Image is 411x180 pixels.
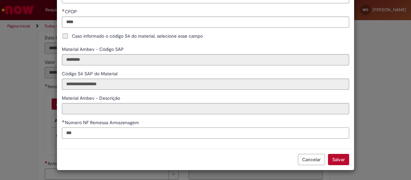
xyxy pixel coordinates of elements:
[62,46,125,52] span: Somente leitura - Material Ambev - Código SAP
[62,9,65,12] span: Obrigatório Preenchido
[62,71,119,77] span: Somente leitura - Código S4 SAP do Material
[328,154,349,165] button: Salvar
[62,46,125,53] label: Somente leitura - Material Ambev - Código SAP
[62,79,349,90] input: Código S4 SAP do Material
[62,54,349,65] input: Material Ambev - Código SAP
[62,95,121,101] label: Somente leitura - Material Ambev - Descrição
[62,95,121,101] span: Somente leitura - Material Ambev - Descrição
[72,33,203,39] span: Caso informado o código S4 do material, selecione esse campo
[298,154,325,165] button: Cancelar
[62,127,349,139] input: Número NF Remessa Armazenagem
[65,120,140,126] span: Número NF Remessa Armazenagem
[62,17,349,28] input: CFOP
[62,103,349,114] input: Material Ambev - Descrição
[62,120,65,123] span: Obrigatório Preenchido
[65,9,78,15] span: CFOP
